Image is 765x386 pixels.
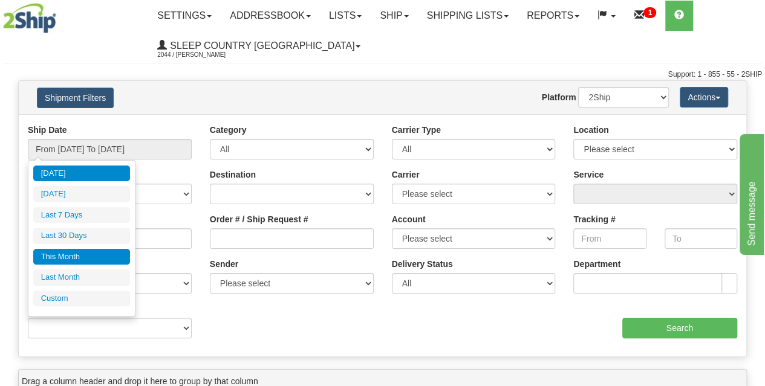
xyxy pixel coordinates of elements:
label: Department [573,258,620,270]
label: Account [392,213,426,225]
li: [DATE] [33,166,130,182]
button: Shipment Filters [37,88,114,108]
a: 1 [625,1,665,31]
label: Category [210,124,247,136]
label: Ship Date [28,124,67,136]
span: 2044 / [PERSON_NAME] [157,49,248,61]
label: Service [573,169,604,181]
div: Support: 1 - 855 - 55 - 2SHIP [3,69,762,80]
li: Last Month [33,269,130,286]
a: Settings [148,1,221,31]
label: Carrier Type [392,124,441,136]
label: Platform [542,91,576,103]
label: Destination [210,169,256,181]
label: Order # / Ship Request # [210,213,308,225]
span: Sleep Country [GEOGRAPHIC_DATA] [167,40,354,51]
iframe: chat widget [737,131,764,254]
a: Sleep Country [GEOGRAPHIC_DATA] 2044 / [PERSON_NAME] [148,31,369,61]
li: Custom [33,291,130,307]
a: Ship [371,1,417,31]
li: Last 30 Days [33,228,130,244]
div: Send message [9,7,112,22]
input: To [665,228,737,249]
a: Lists [320,1,371,31]
label: Sender [210,258,238,270]
input: From [573,228,646,249]
li: Last 7 Days [33,207,130,224]
a: Addressbook [221,1,320,31]
label: Delivery Status [392,258,453,270]
input: Search [622,318,738,338]
button: Actions [680,87,728,108]
a: Shipping lists [418,1,518,31]
li: This Month [33,249,130,265]
li: [DATE] [33,186,130,202]
img: logo2044.jpg [3,3,56,33]
label: Tracking # [573,213,615,225]
a: Reports [518,1,588,31]
label: Carrier [392,169,420,181]
label: Location [573,124,608,136]
sup: 1 [643,7,656,18]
